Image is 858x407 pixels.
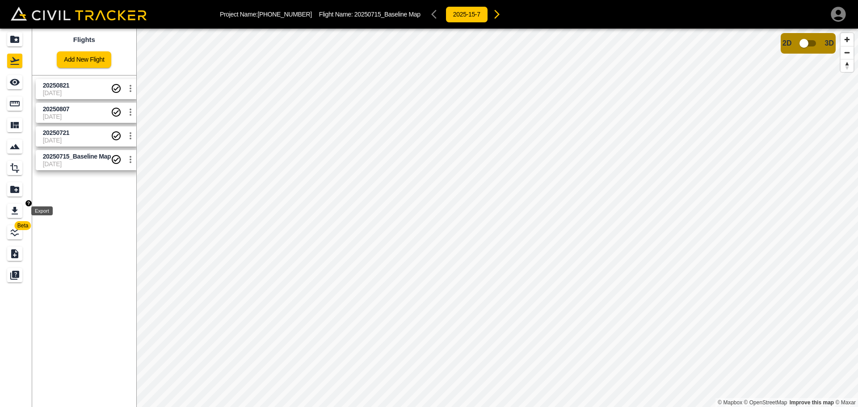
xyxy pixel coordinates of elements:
p: Project Name: [PHONE_NUMBER] [220,11,312,18]
span: 3D [825,39,834,47]
a: OpenStreetMap [744,399,787,406]
a: Mapbox [718,399,742,406]
a: Map feedback [790,399,834,406]
button: Reset bearing to north [841,59,854,72]
canvas: Map [136,29,858,407]
div: Export [31,206,53,215]
button: Zoom in [841,33,854,46]
span: 2D [782,39,791,47]
button: Zoom out [841,46,854,59]
img: Civil Tracker [11,7,147,21]
button: 2025-15-7 [446,6,488,23]
span: 20250715_Baseline Map [354,11,421,18]
p: Flight Name: [319,11,421,18]
a: Maxar [835,399,856,406]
